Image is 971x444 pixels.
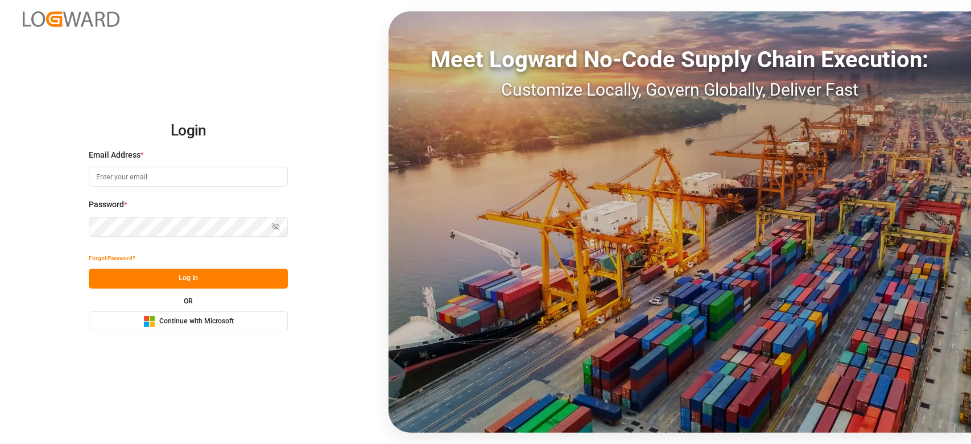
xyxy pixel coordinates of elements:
[89,167,288,187] input: Enter your email
[23,11,119,27] img: Logward_new_orange.png
[89,249,135,269] button: Forgot Password?
[89,311,288,331] button: Continue with Microsoft
[389,43,971,77] div: Meet Logward No-Code Supply Chain Execution:
[184,298,193,305] small: OR
[159,316,234,327] span: Continue with Microsoft
[389,77,971,102] div: Customize Locally, Govern Globally, Deliver Fast
[89,113,288,149] h2: Login
[89,199,124,211] span: Password
[89,149,141,161] span: Email Address
[89,269,288,289] button: Log In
